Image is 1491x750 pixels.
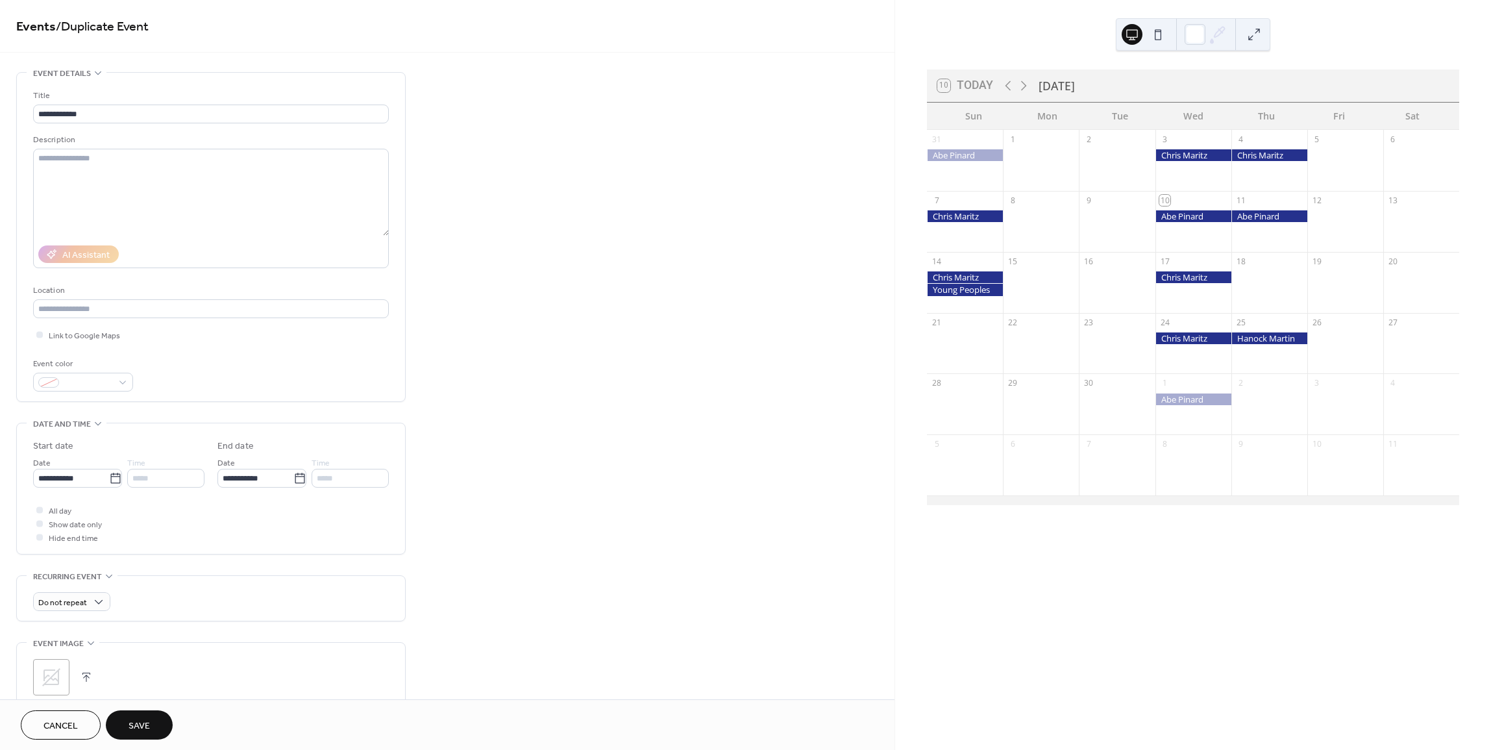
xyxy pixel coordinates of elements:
div: Event color [33,357,130,371]
div: 8 [1007,195,1018,206]
span: Hide end time [49,532,98,545]
div: 27 [1387,317,1398,328]
div: Chris Maritz [1155,332,1231,344]
div: Description [33,133,386,147]
div: 19 [1311,256,1322,267]
div: 23 [1083,317,1094,328]
div: Wed [1157,103,1230,129]
div: Sun [937,103,1011,129]
div: Abe Pinard [927,149,1003,161]
div: 15 [1007,256,1018,267]
div: 22 [1007,317,1018,328]
div: 9 [1235,439,1246,450]
div: [DATE] [1039,77,1075,94]
div: Location [33,284,386,297]
div: 10 [1159,195,1170,206]
span: Save [129,719,150,733]
div: Abe Pinard [1231,210,1307,222]
div: Start date [33,440,73,453]
span: Event image [33,637,84,651]
div: 28 [931,378,943,389]
div: End date [217,440,254,453]
span: Date and time [33,418,91,431]
span: Cancel [43,719,78,733]
span: Date [33,456,51,470]
a: Events [16,14,56,40]
div: 13 [1387,195,1398,206]
div: 31 [931,134,943,145]
span: Time [127,456,145,470]
div: 11 [1235,195,1246,206]
span: / Duplicate Event [56,14,149,40]
div: 14 [931,256,943,267]
div: 10 [1311,439,1322,450]
div: 21 [931,317,943,328]
div: 6 [1007,439,1018,450]
span: Event details [33,67,91,81]
div: Thu [1229,103,1303,129]
div: 3 [1159,134,1170,145]
div: 7 [931,195,943,206]
div: 16 [1083,256,1094,267]
div: Hanock Martin [1231,332,1307,344]
div: Chris Maritz [1231,149,1307,161]
div: 9 [1083,195,1094,206]
div: Abe Pinard [1155,210,1231,222]
div: 4 [1387,378,1398,389]
button: Cancel [21,710,101,740]
div: 1 [1159,378,1170,389]
div: 12 [1311,195,1322,206]
div: 30 [1083,378,1094,389]
div: Sat [1375,103,1449,129]
div: 2 [1083,134,1094,145]
div: Title [33,89,386,103]
div: 17 [1159,256,1170,267]
div: 24 [1159,317,1170,328]
div: Young Peoples [927,284,1003,295]
div: ; [33,659,69,695]
div: Abe Pinard [1155,394,1231,405]
div: 5 [1311,134,1322,145]
div: Fri [1303,103,1376,129]
div: 3 [1311,378,1322,389]
div: 18 [1235,256,1246,267]
button: Save [106,710,173,740]
div: Tue [1083,103,1157,129]
div: Mon [1011,103,1084,129]
div: Chris Maritz [927,271,1003,283]
span: Do not repeat [38,595,87,610]
span: Show date only [49,518,102,532]
span: All day [49,505,71,518]
span: Date [217,456,235,470]
div: 7 [1083,439,1094,450]
div: 26 [1311,317,1322,328]
div: 1 [1007,134,1018,145]
span: Recurring event [33,570,102,584]
div: 11 [1387,439,1398,450]
div: Chris Maritz [1155,271,1231,283]
div: 29 [1007,378,1018,389]
span: Time [312,456,330,470]
div: 20 [1387,256,1398,267]
div: 5 [931,439,943,450]
div: 2 [1235,378,1246,389]
div: 6 [1387,134,1398,145]
div: 4 [1235,134,1246,145]
div: Chris Maritz [1155,149,1231,161]
span: Link to Google Maps [49,329,120,343]
div: Chris Maritz [927,210,1003,222]
div: 25 [1235,317,1246,328]
div: 8 [1159,439,1170,450]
